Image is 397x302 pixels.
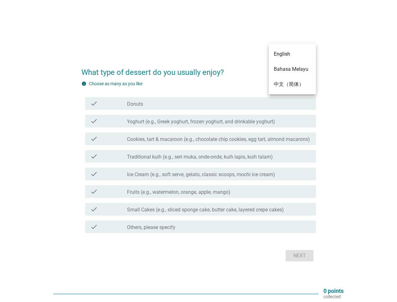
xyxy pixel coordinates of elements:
[90,153,98,160] i: check
[90,117,98,125] i: check
[127,189,230,195] label: Fruits (e.g., watermelon, orange, apple, mango)
[127,101,143,107] label: Donuts
[127,119,275,125] label: Yoghurt (e.g., Greek yoghurt, frozen yoghurt, and drinkable yoghurt)
[81,81,86,86] i: info
[127,136,310,143] label: Cookies, tart & macaroon (e.g., chocolate chip cookies, egg tart, almond macarons)
[269,46,285,52] div: English
[90,170,98,178] i: check
[90,135,98,143] i: check
[323,288,344,294] p: 0 points
[81,60,316,78] h2: What type of dessert do you usually enjoy?
[90,205,98,213] i: check
[127,207,284,213] label: Small Cakes (e.g., sliced sponge cake, butter cake, layered crepe cakes)
[89,81,142,86] label: Choose as many as you like
[90,188,98,195] i: check
[127,224,175,231] label: Others, please specify
[323,294,344,299] p: collected
[127,154,273,160] label: Traditional kuih (e.g., seri muka, onde-onde, kuih lapis, kuih talam)
[90,100,98,107] i: check
[127,171,275,178] label: Ice Cream (e.g., soft serve, gelato, classic scoops, mochi ice cream)
[90,223,98,231] i: check
[308,45,316,53] i: arrow_drop_down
